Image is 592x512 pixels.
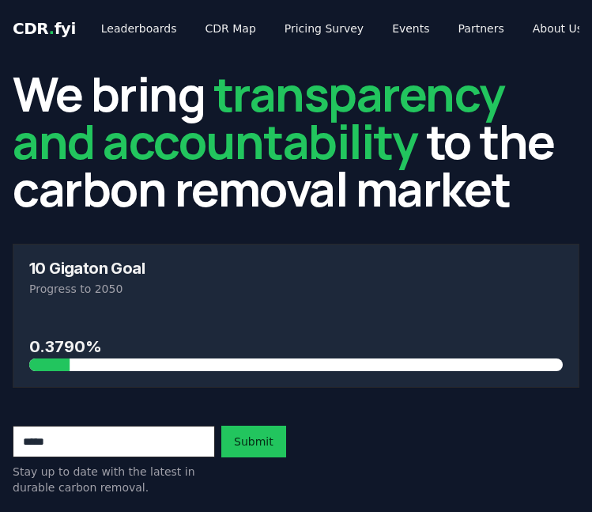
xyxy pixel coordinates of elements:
[379,14,442,43] a: Events
[272,14,376,43] a: Pricing Survey
[13,70,579,212] h2: We bring to the carbon removal market
[29,335,563,358] h3: 0.3790%
[446,14,517,43] a: Partners
[221,426,286,457] button: Submit
[29,281,563,297] p: Progress to 2050
[13,19,76,38] span: CDR fyi
[13,17,76,40] a: CDR.fyi
[89,14,190,43] a: Leaderboards
[29,260,563,276] h3: 10 Gigaton Goal
[49,19,55,38] span: .
[13,61,505,173] span: transparency and accountability
[193,14,269,43] a: CDR Map
[13,464,215,495] p: Stay up to date with the latest in durable carbon removal.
